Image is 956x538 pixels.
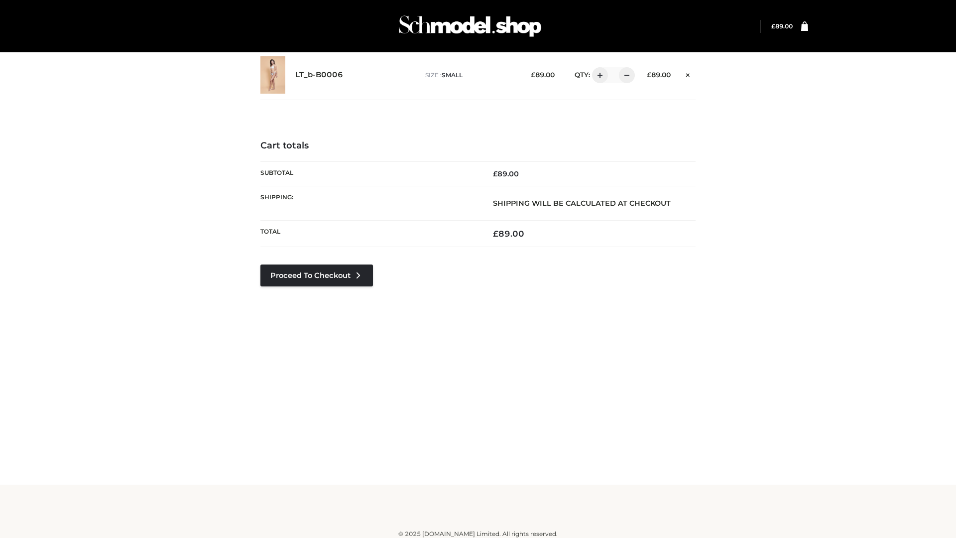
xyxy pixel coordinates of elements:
[771,22,775,30] span: £
[647,71,671,79] bdi: 89.00
[647,71,651,79] span: £
[531,71,535,79] span: £
[771,22,793,30] bdi: 89.00
[260,56,285,94] img: LT_b-B0006 - SMALL
[531,71,555,79] bdi: 89.00
[493,169,519,178] bdi: 89.00
[260,161,478,186] th: Subtotal
[425,71,515,80] p: size :
[260,186,478,220] th: Shipping:
[260,221,478,247] th: Total
[295,70,343,80] a: LT_b-B0006
[493,229,524,239] bdi: 89.00
[395,6,545,46] img: Schmodel Admin 964
[260,265,373,286] a: Proceed to Checkout
[771,22,793,30] a: £89.00
[565,67,631,83] div: QTY:
[681,67,696,80] a: Remove this item
[442,71,463,79] span: SMALL
[493,229,498,239] span: £
[493,169,497,178] span: £
[260,140,696,151] h4: Cart totals
[493,199,671,208] strong: Shipping will be calculated at checkout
